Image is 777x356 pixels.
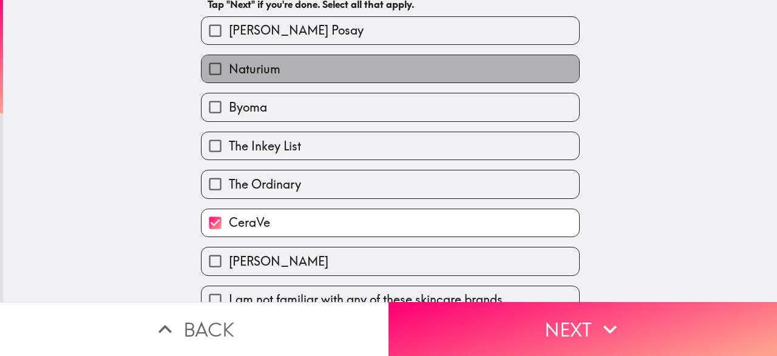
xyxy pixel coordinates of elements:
button: [PERSON_NAME] [202,247,579,275]
span: The Inkey List [229,138,301,155]
span: [PERSON_NAME] Posay [229,22,364,39]
button: [PERSON_NAME] Posay [202,17,579,44]
button: Byoma [202,93,579,121]
button: Next [388,302,777,356]
span: CeraVe [229,214,270,231]
button: CeraVe [202,209,579,237]
span: Naturium [229,61,280,78]
span: Byoma [229,99,267,116]
button: The Ordinary [202,170,579,198]
span: The Ordinary [229,176,301,193]
span: [PERSON_NAME] [229,253,328,270]
button: I am not familiar with any of these skincare brands [202,286,579,314]
button: Naturium [202,55,579,82]
span: I am not familiar with any of these skincare brands [229,291,503,308]
button: The Inkey List [202,132,579,160]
